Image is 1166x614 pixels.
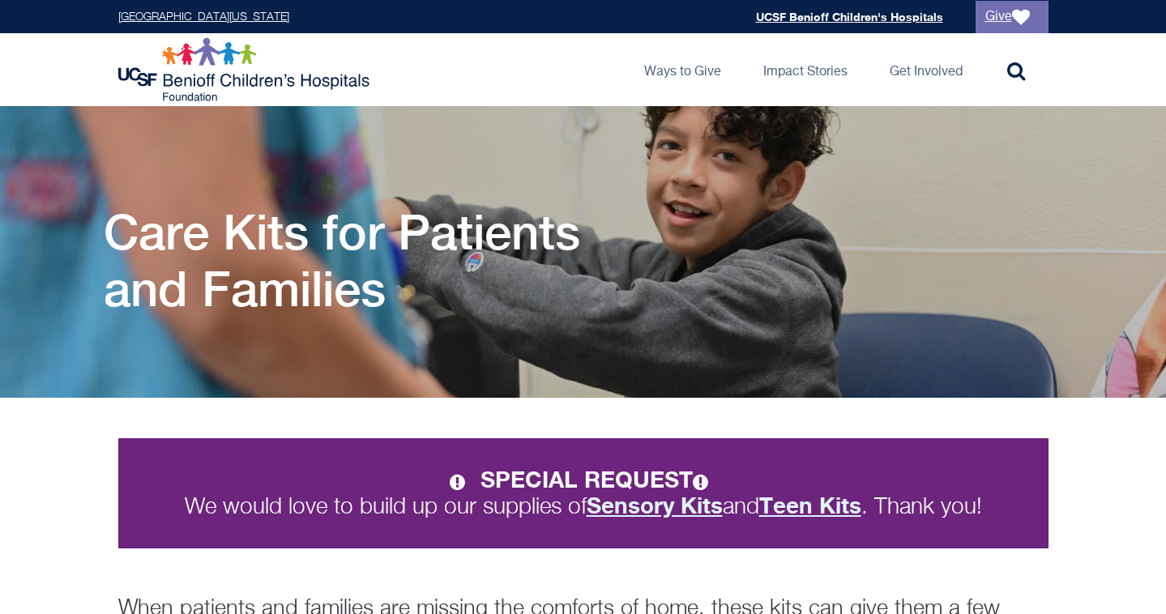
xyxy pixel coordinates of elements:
a: Give [976,1,1049,33]
a: Ways to Give [631,33,734,106]
a: Get Involved [877,33,976,106]
a: Sensory Kits [587,496,723,518]
img: Logo for UCSF Benioff Children's Hospitals Foundation [118,37,374,102]
strong: Sensory Kits [587,492,723,518]
a: UCSF Benioff Children's Hospitals [756,10,943,23]
a: Teen Kits [759,496,861,518]
strong: SPECIAL REQUEST [480,466,717,492]
a: [GEOGRAPHIC_DATA][US_STATE] [118,11,289,23]
strong: Teen Kits [759,492,861,518]
p: We would love to build up our supplies of and . Thank you! [147,467,1019,519]
a: Impact Stories [750,33,861,106]
h1: Care Kits for Patients and Families [104,203,655,317]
